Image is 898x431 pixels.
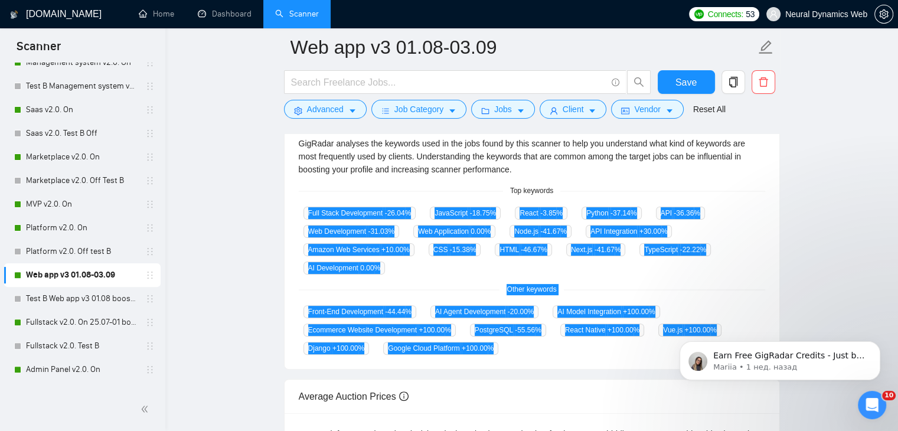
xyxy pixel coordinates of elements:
[145,223,155,233] span: holder
[303,324,456,337] span: Ecommerce Website Development
[141,403,152,415] span: double-left
[495,243,551,256] span: HTML
[371,100,466,119] button: barsJob Categorycaret-down
[611,100,683,119] button: idcardVendorcaret-down
[628,77,650,87] span: search
[450,246,476,254] span: -15.38 %
[752,70,775,94] button: delete
[145,270,155,280] span: holder
[560,324,644,337] span: React Native
[882,391,896,400] span: 10
[610,209,637,217] span: -37.14 %
[145,81,155,91] span: holder
[540,100,607,119] button: userClientcaret-down
[471,227,491,236] span: 0.00 %
[26,263,138,287] a: Web app v3 01.08-03.09
[307,103,344,116] span: Advanced
[608,326,639,334] span: +100.00 %
[139,9,174,19] a: homeHome
[303,262,386,275] span: AI Development
[332,344,364,352] span: +100.00 %
[26,192,138,216] a: MVP v2.0. On
[874,5,893,24] button: setting
[145,152,155,162] span: holder
[517,106,525,115] span: caret-down
[145,105,155,115] span: holder
[385,209,412,217] span: -26.04 %
[639,243,711,256] span: TypeScript
[299,137,765,176] div: GigRadar analyses the keywords used in the jobs found by this scanner to help you understand what...
[758,40,773,55] span: edit
[582,207,641,220] span: Python
[694,9,704,19] img: upwork-logo.png
[145,341,155,351] span: holder
[303,305,416,318] span: Front-End Development
[675,75,697,90] span: Save
[394,103,443,116] span: Job Category
[381,106,390,115] span: bars
[348,106,357,115] span: caret-down
[430,305,538,318] span: AI Agent Development
[769,10,778,18] span: user
[145,200,155,209] span: holder
[515,207,567,220] span: React
[721,70,745,94] button: copy
[708,8,743,21] span: Connects:
[752,77,775,87] span: delete
[612,79,619,86] span: info-circle
[291,75,606,90] input: Search Freelance Jobs...
[284,100,367,119] button: settingAdvancedcaret-down
[680,246,707,254] span: -22.22 %
[858,391,886,419] iframe: Intercom live chat
[665,106,674,115] span: caret-down
[381,246,410,254] span: +10.00 %
[368,227,394,236] span: -31.03 %
[145,365,155,374] span: holder
[540,227,567,236] span: -41.67 %
[515,326,541,334] span: -55.56 %
[145,176,155,185] span: holder
[26,145,138,169] a: Marketplace v2.0. On
[7,38,70,63] span: Scanner
[553,305,659,318] span: AI Model Integration
[470,209,497,217] span: -18.75 %
[26,51,138,74] a: Management system v2.0. On
[508,308,534,316] span: -20.00 %
[634,103,660,116] span: Vendor
[566,243,626,256] span: Next.js
[521,246,547,254] span: -46.67 %
[586,225,672,238] span: API Integration
[623,308,655,316] span: +100.00 %
[462,344,494,352] span: +100.00 %
[550,106,558,115] span: user
[303,207,416,220] span: Full Stack Development
[722,77,744,87] span: copy
[360,264,380,272] span: 0.00 %
[26,216,138,240] a: Platform v2.0. On
[303,342,370,355] span: Django
[299,380,765,413] div: Average Auction Prices
[26,169,138,192] a: Marketplace v2.0. Off Test B
[275,9,319,19] a: searchScanner
[145,129,155,138] span: holder
[540,209,563,217] span: -3.85 %
[303,225,400,238] span: Web Development
[656,207,705,220] span: API
[874,9,893,19] a: setting
[658,70,715,94] button: Save
[198,9,252,19] a: dashboardDashboard
[26,381,138,405] a: Admin Panel v2.0. Test B Off
[494,103,512,116] span: Jobs
[290,32,756,62] input: Scanner name...
[145,247,155,256] span: holder
[621,106,629,115] span: idcard
[595,246,621,254] span: -41.67 %
[429,243,481,256] span: CSS
[26,98,138,122] a: Saas v2.0. On
[746,8,755,21] span: 53
[471,100,535,119] button: folderJobscaret-down
[430,207,501,220] span: JavaScript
